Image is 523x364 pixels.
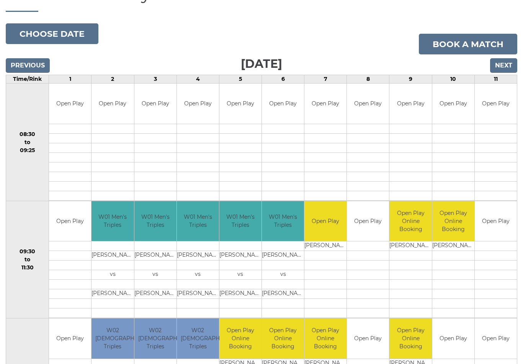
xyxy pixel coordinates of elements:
td: W02 [DEMOGRAPHIC_DATA] Triples [177,318,219,359]
td: Open Play [49,201,91,241]
td: W01 Men's Triples [134,201,177,241]
td: vs [134,270,177,280]
td: Open Play [49,84,91,124]
a: Book a match [419,34,517,54]
td: Open Play Online Booking [219,318,261,359]
td: 7 [304,75,347,84]
td: W01 Men's Triples [177,201,219,241]
td: Open Play [347,318,389,359]
td: 3 [134,75,177,84]
td: 1 [49,75,92,84]
td: Open Play [475,318,517,359]
td: Open Play [262,84,304,124]
td: 4 [177,75,219,84]
td: Open Play Online Booking [304,318,346,359]
td: W02 [DEMOGRAPHIC_DATA] Triples [134,318,177,359]
td: Open Play [219,84,261,124]
input: Previous [6,58,50,73]
td: 2 [92,75,134,84]
td: W01 Men's Triples [219,201,261,241]
td: [PERSON_NAME] [304,241,346,251]
td: [PERSON_NAME] [177,289,219,299]
td: Open Play [432,84,474,124]
td: Open Play [304,84,346,124]
td: Open Play [389,84,431,124]
td: 10 [432,75,474,84]
td: vs [92,270,134,280]
td: vs [177,270,219,280]
button: Choose date [6,23,98,44]
td: 08:30 to 09:25 [6,84,49,201]
td: Open Play [177,84,219,124]
td: [PERSON_NAME] [134,289,177,299]
input: Next [490,58,517,73]
td: [PERSON_NAME] [92,251,134,261]
td: 09:30 to 11:30 [6,201,49,318]
td: Open Play Online Booking [389,201,431,241]
td: Open Play Online Booking [432,201,474,241]
td: [PERSON_NAME] [432,241,474,251]
td: 11 [474,75,517,84]
td: [PERSON_NAME] [92,289,134,299]
td: [PERSON_NAME] [262,289,304,299]
td: Time/Rink [6,75,49,84]
td: W01 Men's Triples [92,201,134,241]
td: Open Play [134,84,177,124]
td: Open Play [49,318,91,359]
td: 9 [389,75,432,84]
td: [PERSON_NAME] [134,251,177,261]
td: Open Play [304,201,346,241]
td: vs [219,270,261,280]
td: [PERSON_NAME] [219,251,261,261]
td: Open Play [475,84,517,124]
td: W01 Men's Triples [262,201,304,241]
td: Open Play [347,84,389,124]
td: Open Play Online Booking [262,318,304,359]
td: [PERSON_NAME] [389,241,431,251]
td: vs [262,270,304,280]
td: Open Play [432,318,474,359]
td: Open Play Online Booking [389,318,431,359]
td: Open Play [475,201,517,241]
td: [PERSON_NAME] [177,251,219,261]
td: 8 [347,75,389,84]
td: Open Play [92,84,134,124]
td: [PERSON_NAME] [219,289,261,299]
td: Open Play [347,201,389,241]
td: 5 [219,75,261,84]
td: [PERSON_NAME] [262,251,304,261]
td: 6 [262,75,304,84]
td: W02 [DEMOGRAPHIC_DATA] Triples [92,318,134,359]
